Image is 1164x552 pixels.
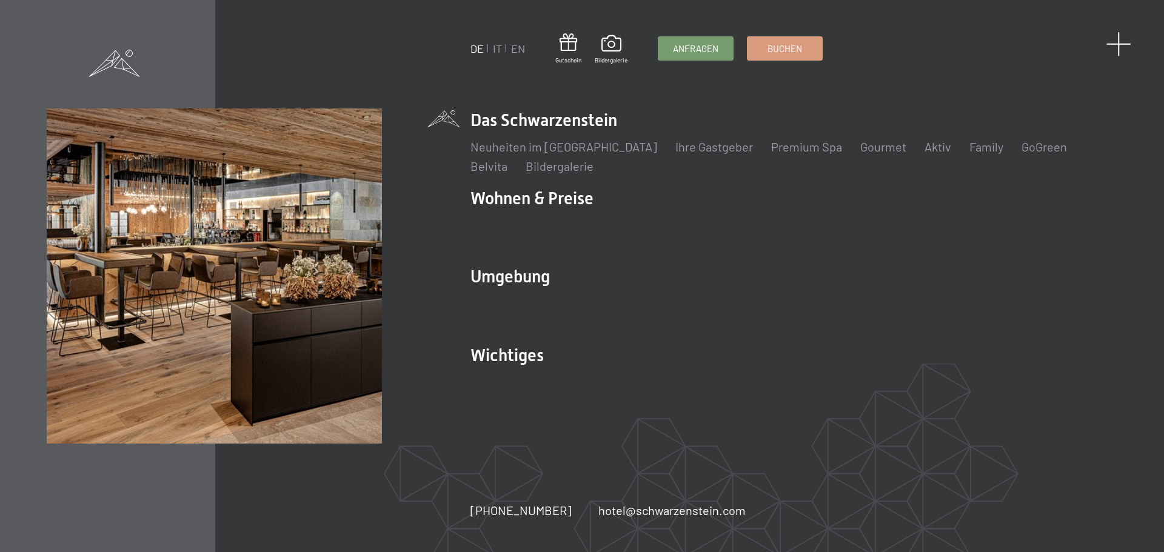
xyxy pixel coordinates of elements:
a: hotel@schwarzenstein.com [598,502,746,519]
a: Premium Spa [771,139,842,154]
a: DE [470,42,484,55]
span: [PHONE_NUMBER] [470,503,572,517]
a: GoGreen [1022,139,1067,154]
a: Belvita [470,159,507,173]
a: IT [493,42,502,55]
a: Bildergalerie [526,159,594,173]
span: Anfragen [673,42,718,55]
a: Ihre Gastgeber [675,139,753,154]
span: Bildergalerie [595,56,627,64]
span: Buchen [768,42,802,55]
a: [PHONE_NUMBER] [470,502,572,519]
span: Gutschein [555,56,581,64]
a: Aktiv [925,139,951,154]
a: Bildergalerie [595,35,627,64]
a: Gutschein [555,33,581,64]
a: Buchen [748,37,822,60]
a: EN [511,42,525,55]
a: Neuheiten im [GEOGRAPHIC_DATA] [470,139,657,154]
a: Family [969,139,1003,154]
a: Anfragen [658,37,733,60]
a: Gourmet [860,139,906,154]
